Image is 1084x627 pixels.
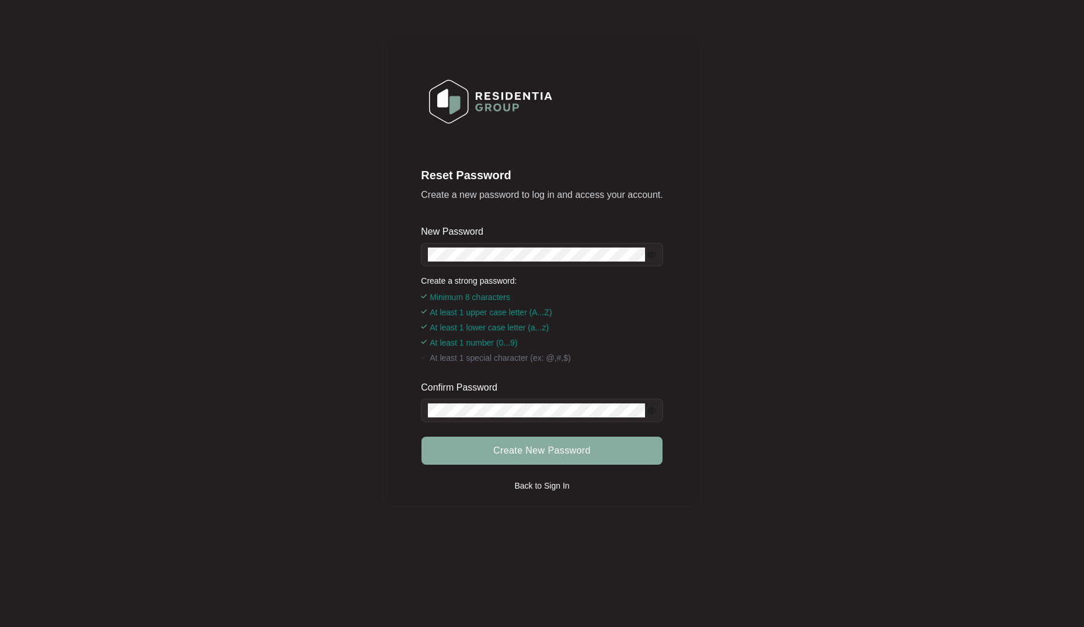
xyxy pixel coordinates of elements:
p: At least 1 number (0...9) [430,337,517,349]
input: New Password [428,248,644,262]
span: eye [647,250,656,259]
p: At least 1 upper case letter (A...Z) [430,306,552,318]
img: gray tick [421,354,427,360]
img: green tick [421,323,427,329]
p: Create a new password to log in and access your account. [421,188,663,202]
p: Reset Password [421,167,663,183]
button: Create New Password [421,437,662,465]
p: At least 1 special character (ex: @,#,$) [430,352,570,364]
span: eye [647,406,656,415]
span: Create New Password [493,444,591,458]
img: Description of my image [421,72,560,131]
label: Confirm Password [421,382,506,393]
input: Confirm Password [428,403,644,417]
img: green tick [421,293,427,299]
p: Back to Sign In [514,480,569,492]
img: green tick [421,308,427,314]
p: Create a strong password: [421,275,663,287]
p: At least 1 lower case letter (a...z) [430,322,549,333]
img: green tick [421,339,427,344]
p: Minimum 8 characters [430,291,510,303]
label: New Password [421,226,492,238]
